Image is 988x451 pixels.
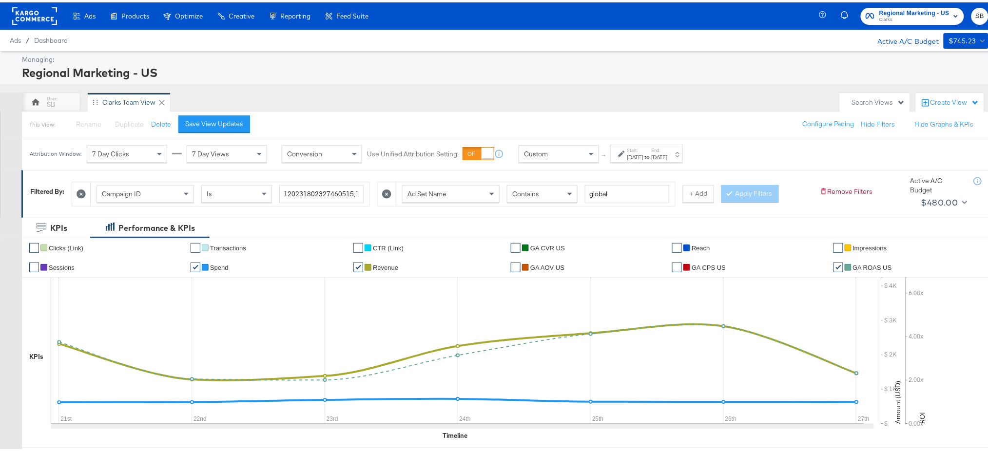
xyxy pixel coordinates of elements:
text: ROI [918,410,927,421]
span: Reporting [280,10,310,18]
div: Search Views [852,95,905,105]
span: Clicks (Link) [49,242,83,249]
span: Creative [229,10,254,18]
div: Active A/C Budget [867,31,939,45]
span: ↑ [600,151,609,155]
button: Hide Filters [861,117,895,127]
div: This View: [29,118,55,126]
button: Regional Marketing - USClarks [861,5,964,22]
div: [DATE] [627,151,643,159]
div: $745.23 [949,33,976,45]
span: Ad Set Name [407,187,446,196]
div: Clarks Team View [102,95,155,105]
button: Remove Filters [820,185,873,194]
span: GA CVR US [530,242,565,249]
span: SB [975,8,985,19]
span: Rename [76,117,101,126]
span: Duplicate [115,117,144,126]
span: Revenue [373,262,398,269]
button: Save View Updates [178,113,250,131]
span: 7 Day Clicks [92,147,129,156]
a: ✔ [29,241,39,250]
a: ✔ [511,241,521,250]
a: ✔ [191,241,200,250]
span: Ads [10,34,21,42]
span: Spend [210,262,229,269]
button: $480.00 [917,192,969,208]
span: Sessions [49,262,75,269]
a: ✔ [672,260,682,270]
button: + Add [683,183,714,200]
a: ✔ [191,260,200,270]
div: Timeline [443,429,468,438]
label: Use Unified Attribution Setting: [367,147,459,156]
span: GA CPS US [692,262,726,269]
button: Hide Graphs & KPIs [915,117,974,127]
div: Performance & KPIs [118,220,195,231]
div: $480.00 [921,193,958,207]
div: Attribution Window: [29,148,82,155]
strong: to [643,151,652,158]
span: Clarks [879,14,949,21]
div: KPIs [29,350,43,359]
div: Active A/C Budget [911,174,964,192]
span: Campaign ID [102,187,141,196]
div: [DATE] [652,151,668,159]
a: ✔ [353,260,363,270]
div: SB [47,97,55,107]
div: Regional Marketing - US [22,62,986,78]
span: 7 Day Views [192,147,229,156]
span: Contains [512,187,539,196]
span: / [21,34,34,42]
div: Drag to reorder tab [93,97,98,102]
span: GA AOV US [530,262,564,269]
span: CTR (Link) [373,242,404,249]
button: Delete [151,117,171,127]
span: Reach [692,242,710,249]
a: ✔ [672,241,682,250]
a: ✔ [353,241,363,250]
span: Is [207,187,212,196]
div: Managing: [22,53,986,62]
span: GA ROAS US [853,262,892,269]
label: Start: [627,145,643,151]
span: Optimize [175,10,203,18]
span: Products [121,10,149,18]
a: Dashboard [34,34,68,42]
span: Impressions [853,242,887,249]
span: Conversion [287,147,322,156]
div: Save View Updates [185,117,243,126]
span: Custom [524,147,548,156]
span: Transactions [210,242,246,249]
label: End: [652,145,668,151]
text: Amount (USD) [894,378,903,421]
span: Regional Marketing - US [879,6,949,16]
a: ✔ [833,260,843,270]
a: ✔ [511,260,521,270]
div: KPIs [50,220,67,231]
div: Filtered By: [30,185,64,194]
a: ✔ [833,241,843,250]
div: Create View [930,95,979,105]
button: Configure Pacing [796,113,861,131]
span: Feed Suite [336,10,368,18]
span: Ads [84,10,96,18]
a: ✔ [29,260,39,270]
input: Enter a search term [279,183,364,201]
input: Enter a search term [585,183,669,201]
